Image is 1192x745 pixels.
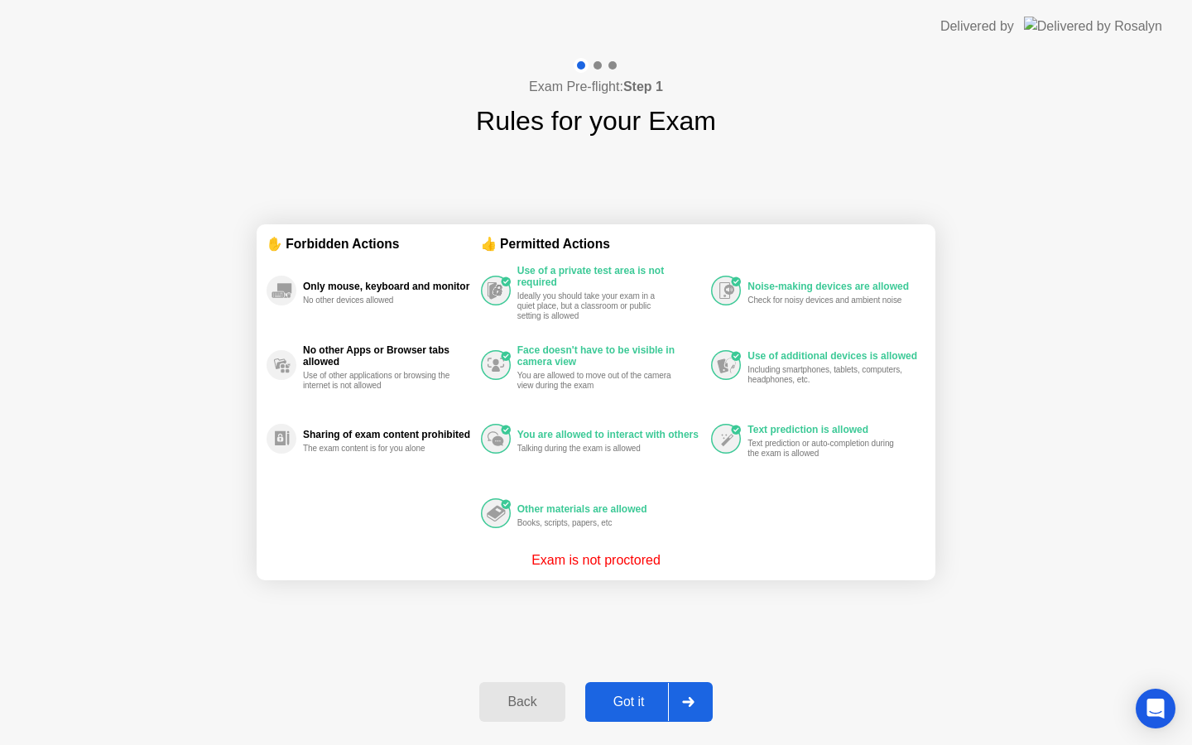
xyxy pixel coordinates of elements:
div: Face doesn't have to be visible in camera view [517,344,704,368]
img: Delivered by Rosalyn [1024,17,1162,36]
h4: Exam Pre-flight: [529,77,663,97]
h1: Rules for your Exam [476,101,716,141]
div: Ideally you should take your exam in a quiet place, but a classroom or public setting is allowed [517,291,674,321]
div: The exam content is for you alone [303,444,459,454]
div: Open Intercom Messenger [1136,689,1175,728]
div: Back [484,695,560,709]
div: Sharing of exam content prohibited [303,429,473,440]
div: Use of additional devices is allowed [747,350,917,362]
b: Step 1 [623,79,663,94]
div: Noise-making devices are allowed [747,281,917,292]
div: Text prediction is allowed [747,424,917,435]
div: Text prediction or auto-completion during the exam is allowed [747,439,904,459]
div: Other materials are allowed [517,503,704,515]
div: Talking during the exam is allowed [517,444,674,454]
div: You are allowed to move out of the camera view during the exam [517,371,674,391]
div: Check for noisy devices and ambient noise [747,296,904,305]
div: 👍 Permitted Actions [481,234,925,253]
div: Including smartphones, tablets, computers, headphones, etc. [747,365,904,385]
div: Books, scripts, papers, etc [517,518,674,528]
button: Back [479,682,565,722]
div: You are allowed to interact with others [517,429,704,440]
p: Exam is not proctored [531,550,661,570]
div: Use of a private test area is not required [517,265,704,288]
div: No other devices allowed [303,296,459,305]
div: No other Apps or Browser tabs allowed [303,344,473,368]
div: Only mouse, keyboard and monitor [303,281,473,292]
div: Delivered by [940,17,1014,36]
div: ✋ Forbidden Actions [267,234,481,253]
div: Got it [590,695,668,709]
div: Use of other applications or browsing the internet is not allowed [303,371,459,391]
button: Got it [585,682,713,722]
